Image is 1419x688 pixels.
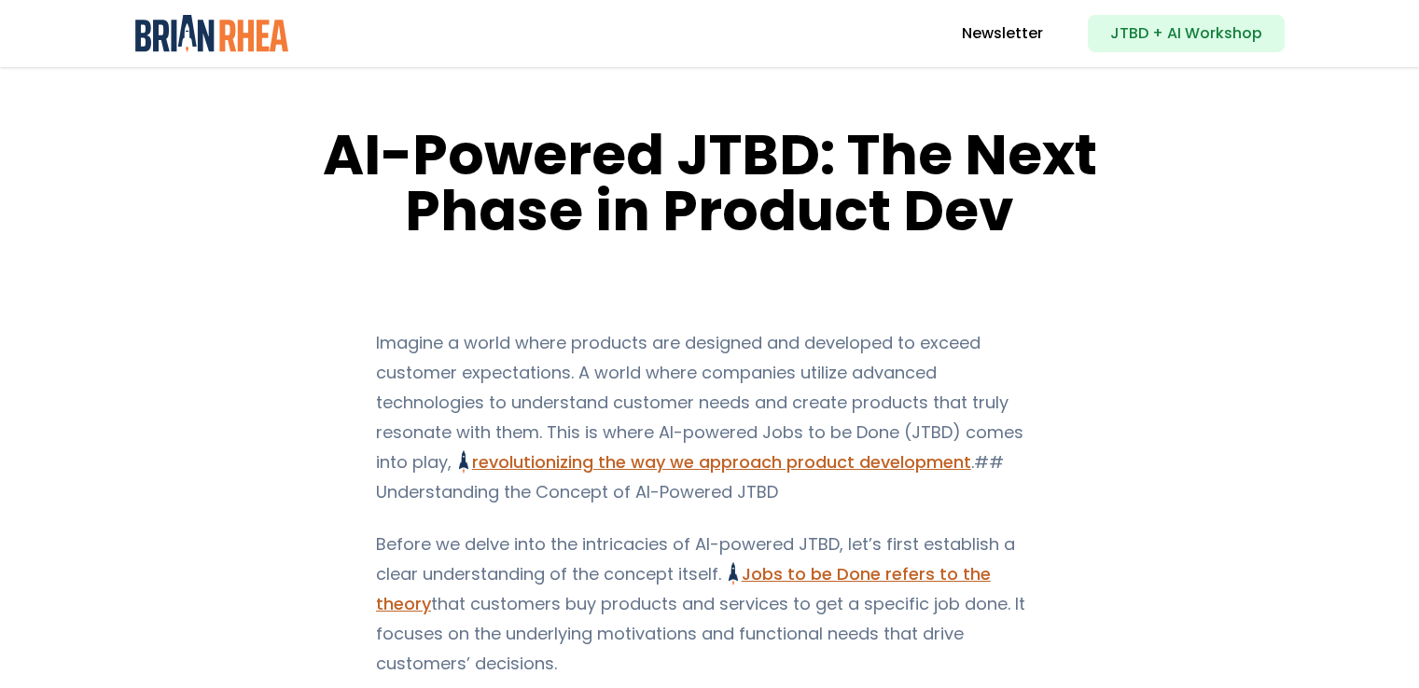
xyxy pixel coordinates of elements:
[237,127,1183,239] h1: AI-Powered JTBD: The Next Phase in Product Dev
[962,22,1043,45] a: Newsletter
[135,15,289,52] img: Brian Rhea
[376,530,1043,679] p: Before we delve into the intricacies of AI-powered JTBD, let’s first establish a clear understand...
[376,562,991,615] a: Jobs to be Done refers to the theory
[376,328,1043,507] p: Imagine a world where products are designed and developed to exceed customer expectations. A worl...
[459,450,971,474] a: revolutionizing the way we approach product development
[1088,15,1285,52] a: JTBD + AI Workshop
